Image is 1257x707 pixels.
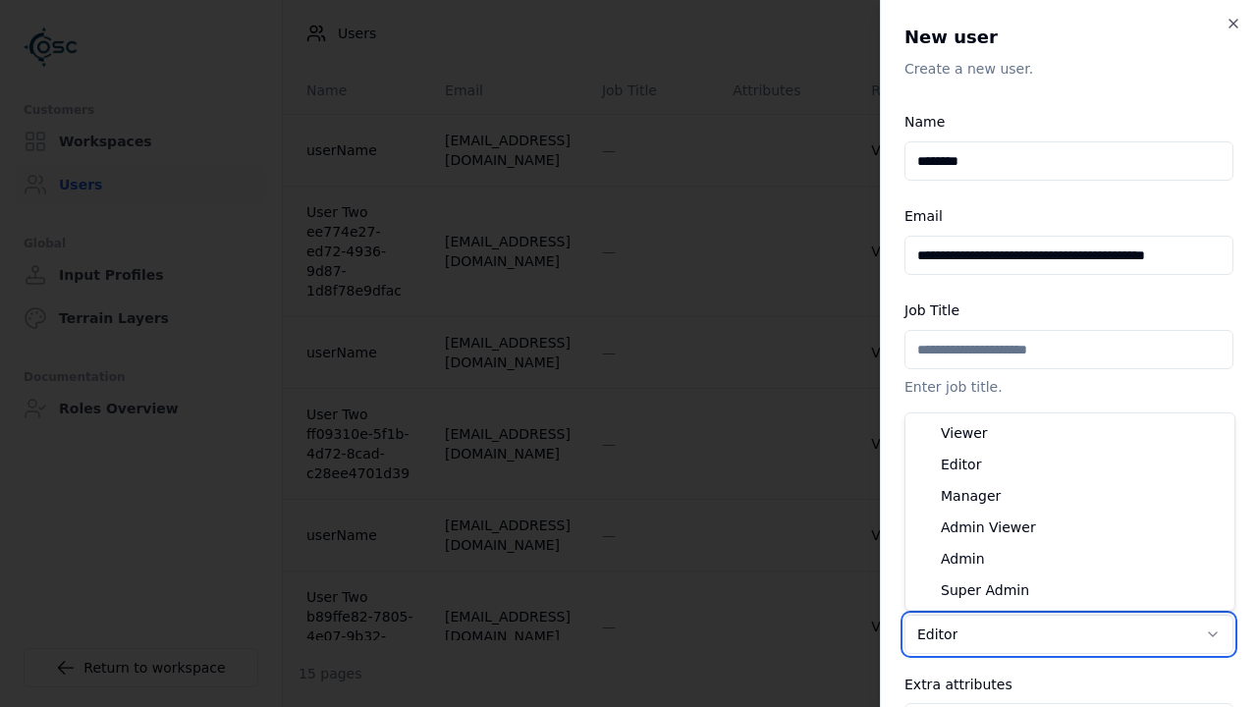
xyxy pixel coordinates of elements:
span: Admin [941,549,985,569]
span: Viewer [941,423,988,443]
span: Admin Viewer [941,517,1036,537]
span: Super Admin [941,580,1029,600]
span: Editor [941,455,981,474]
span: Manager [941,486,1001,506]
